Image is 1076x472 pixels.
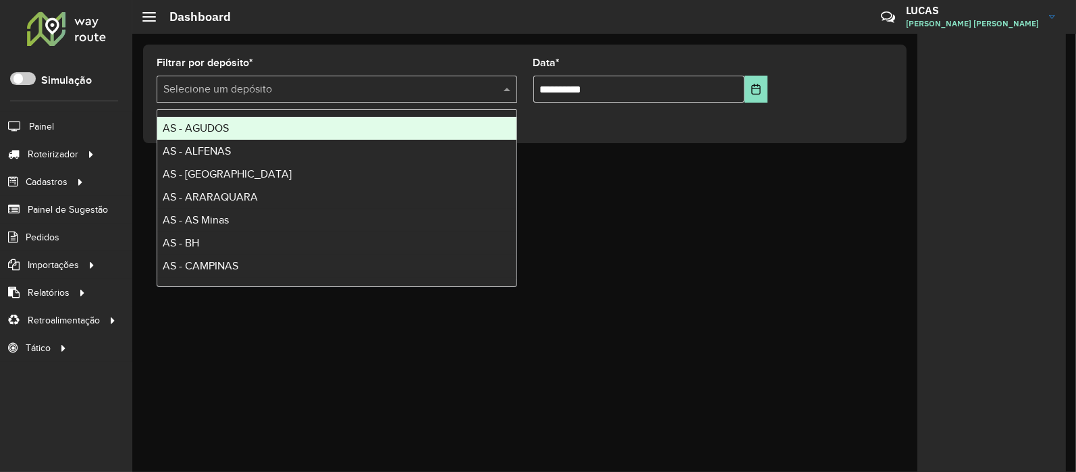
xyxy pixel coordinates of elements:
span: AS - AS Minas [163,214,229,226]
label: Filtrar por depósito [157,55,253,71]
span: AS - AGUDOS [163,122,229,134]
label: Simulação [41,72,92,88]
label: Data [533,55,560,71]
span: Pedidos [26,230,59,244]
span: AS - ALFENAS [163,145,231,157]
span: Relatórios [28,286,70,300]
a: Contato Rápido [873,3,903,32]
button: Choose Date [745,76,768,103]
span: Cadastros [26,175,68,189]
span: AS - ARARAQUARA [163,191,258,203]
span: AS - BH [163,237,199,248]
span: Roteirizador [28,147,78,161]
ng-dropdown-panel: Options list [157,109,517,287]
span: Retroalimentação [28,313,100,327]
span: Importações [28,258,79,272]
h2: Dashboard [156,9,231,24]
span: AS - [GEOGRAPHIC_DATA] [163,168,292,180]
h3: LUCAS [906,4,1039,17]
span: [PERSON_NAME] [PERSON_NAME] [906,18,1039,30]
span: Tático [26,341,51,355]
span: Painel de Sugestão [28,203,108,217]
span: Painel [29,120,54,134]
span: AS - CAMPINAS [163,260,238,271]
